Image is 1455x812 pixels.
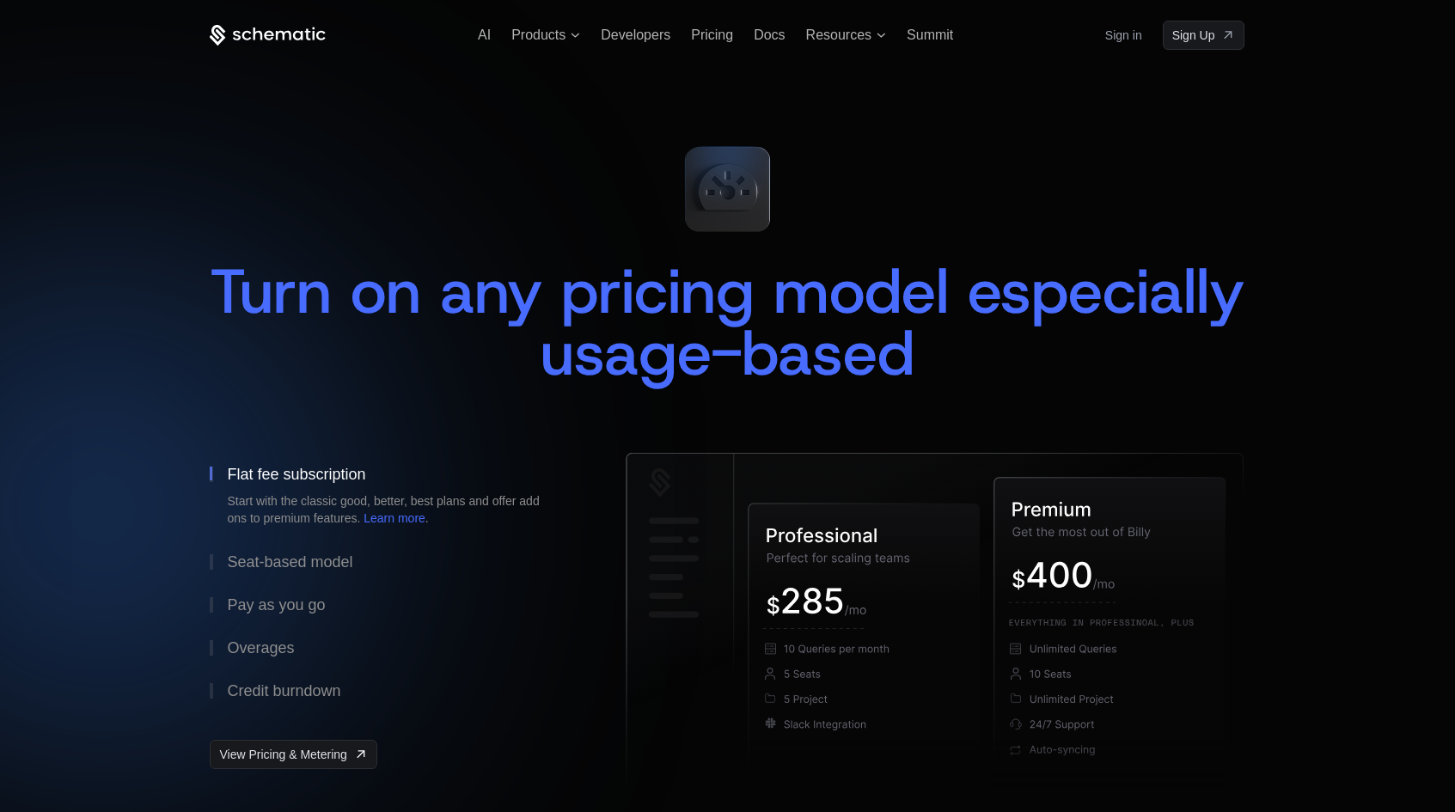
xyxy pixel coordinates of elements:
[754,27,785,42] a: Docs
[219,746,346,763] span: View Pricing & Metering
[210,540,571,583] button: Seat-based model
[227,492,553,527] div: Start with the classic good, better, best plans and offer add ons to premium features. .
[210,583,571,626] button: Pay as you go
[601,27,670,42] a: Developers
[210,740,376,769] a: [object Object],[object Object]
[227,597,325,613] div: Pay as you go
[227,554,352,570] div: Seat-based model
[478,27,491,42] a: AI
[1163,21,1245,50] a: [object Object]
[806,27,871,43] span: Resources
[210,250,1263,394] span: Turn on any pricing model especially usage-based
[511,27,565,43] span: Products
[364,511,425,525] a: Learn more
[691,27,733,42] a: Pricing
[1172,27,1215,44] span: Sign Up
[210,669,571,712] button: Credit burndown
[227,467,365,482] div: Flat fee subscription
[783,588,843,614] g: 285
[227,640,294,656] div: Overages
[210,626,571,669] button: Overages
[907,27,953,42] a: Summit
[1028,562,1091,588] g: 400
[1105,21,1142,49] a: Sign in
[210,453,571,540] button: Flat fee subscriptionStart with the classic good, better, best plans and offer add ons to premium...
[227,683,340,699] div: Credit burndown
